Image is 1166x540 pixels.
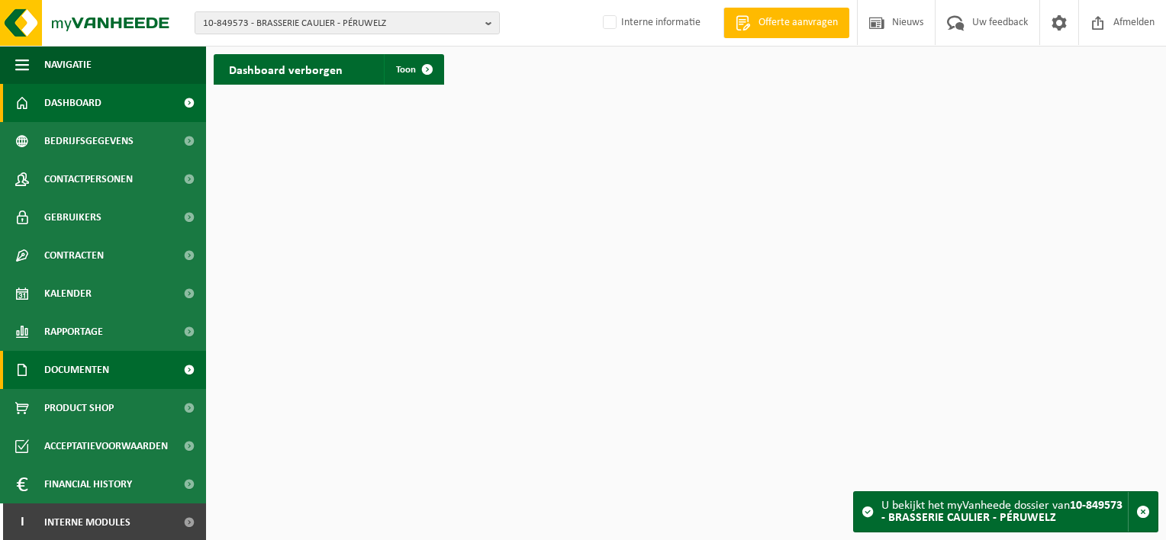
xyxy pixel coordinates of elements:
span: Contracten [44,236,104,275]
span: Contactpersonen [44,160,133,198]
span: Financial History [44,465,132,503]
div: U bekijkt het myVanheede dossier van [881,492,1128,532]
span: Gebruikers [44,198,101,236]
span: Offerte aanvragen [755,15,842,31]
span: Dashboard [44,84,101,122]
h2: Dashboard verborgen [214,54,358,84]
label: Interne informatie [600,11,701,34]
button: 10-849573 - BRASSERIE CAULIER - PÉRUWELZ [195,11,500,34]
span: Bedrijfsgegevens [44,122,134,160]
span: Documenten [44,351,109,389]
span: Acceptatievoorwaarden [44,427,168,465]
a: Offerte aanvragen [723,8,849,38]
span: 10-849573 - BRASSERIE CAULIER - PÉRUWELZ [203,12,479,35]
a: Toon [384,54,443,85]
span: Toon [396,65,416,75]
span: Navigatie [44,46,92,84]
strong: 10-849573 - BRASSERIE CAULIER - PÉRUWELZ [881,500,1123,524]
span: Product Shop [44,389,114,427]
span: Rapportage [44,313,103,351]
span: Kalender [44,275,92,313]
